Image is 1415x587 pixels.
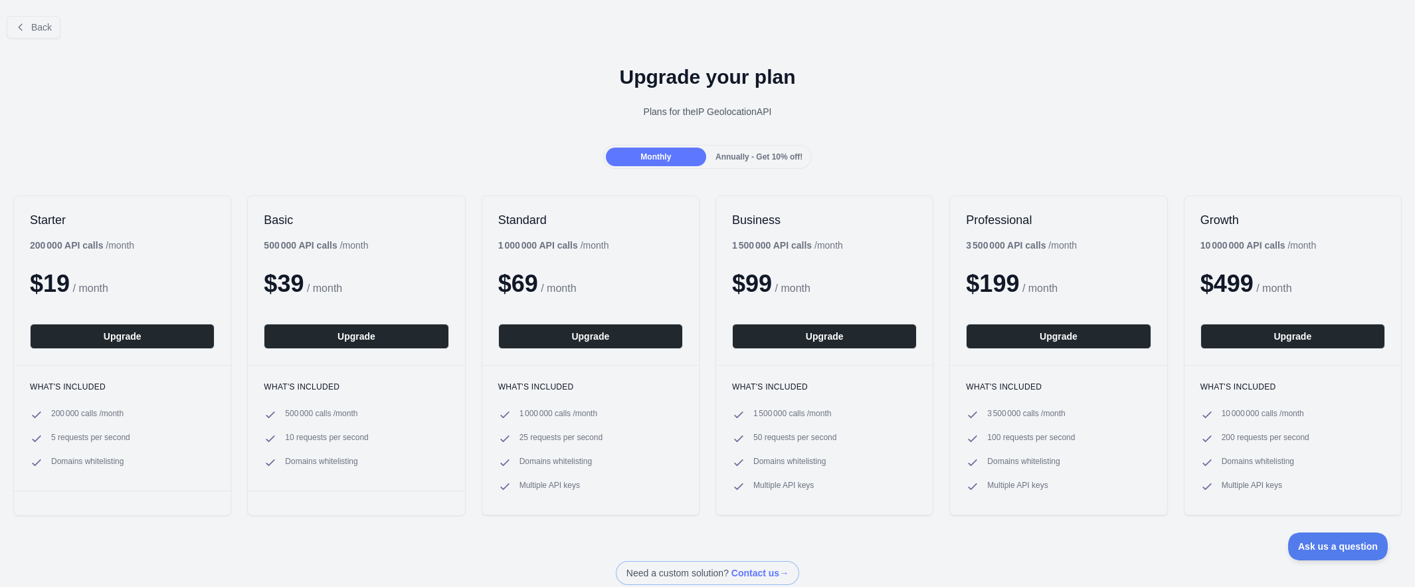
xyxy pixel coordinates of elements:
[732,324,917,349] button: Upgrade
[541,283,576,294] span: / month
[775,283,810,294] span: / month
[1022,283,1058,294] span: / month
[498,324,683,349] button: Upgrade
[1288,532,1388,560] iframe: Toggle Customer Support
[966,270,1019,297] span: $ 199
[966,324,1151,349] button: Upgrade
[732,270,772,297] span: $ 99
